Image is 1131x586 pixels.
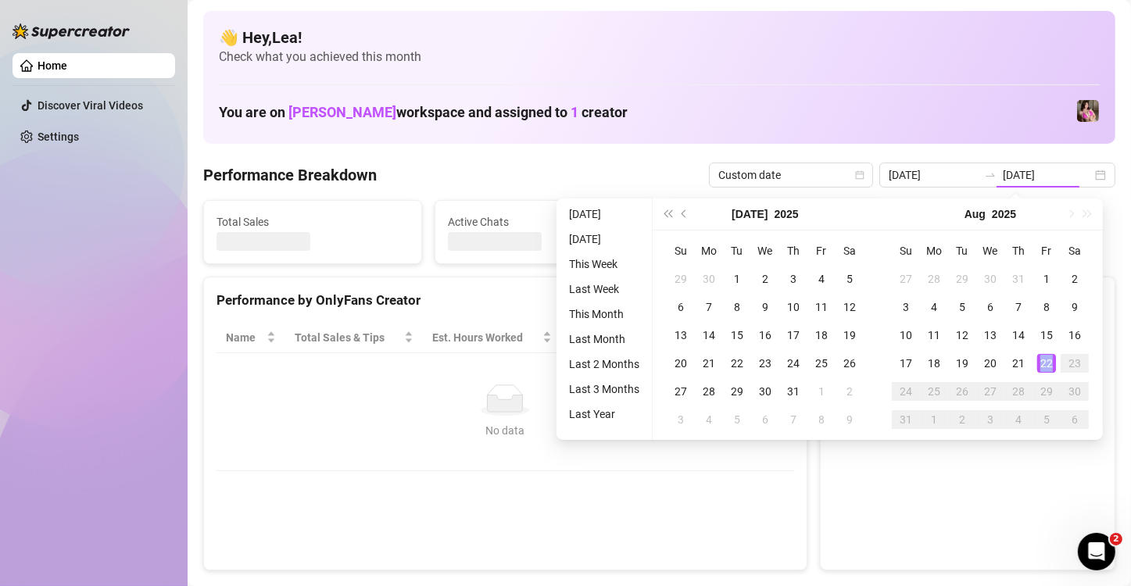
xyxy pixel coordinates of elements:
th: Sales / Hour [561,323,666,353]
div: No data [232,422,778,439]
span: 2 [1110,533,1122,545]
img: Nanner [1077,100,1099,122]
span: 1 [571,104,578,120]
img: logo-BBDzfeDw.svg [13,23,130,39]
a: Home [38,59,67,72]
th: Chat Conversion [665,323,793,353]
span: Name [226,329,263,346]
span: [PERSON_NAME] [288,104,396,120]
div: Sales by OnlyFans Creator [833,290,1102,311]
a: Settings [38,130,79,143]
span: Check what you achieved this month [219,48,1100,66]
th: Name [217,323,285,353]
span: Sales / Hour [571,329,644,346]
h1: You are on workspace and assigned to creator [219,104,628,121]
span: Total Sales & Tips [295,329,401,346]
div: Performance by OnlyFans Creator [217,290,794,311]
span: Custom date [718,163,864,187]
th: Total Sales & Tips [285,323,423,353]
input: Start date [889,166,978,184]
a: Discover Viral Videos [38,99,143,112]
span: to [984,169,997,181]
h4: 👋 Hey, Lea ! [219,27,1100,48]
span: Total Sales [217,213,409,230]
span: Chat Conversion [675,329,771,346]
h4: Performance Breakdown [203,164,377,186]
iframe: Intercom live chat [1078,533,1115,570]
span: calendar [855,170,864,180]
div: Est. Hours Worked [432,329,539,346]
span: Active Chats [448,213,640,230]
input: End date [1003,166,1092,184]
span: swap-right [984,169,997,181]
span: Messages Sent [679,213,872,230]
